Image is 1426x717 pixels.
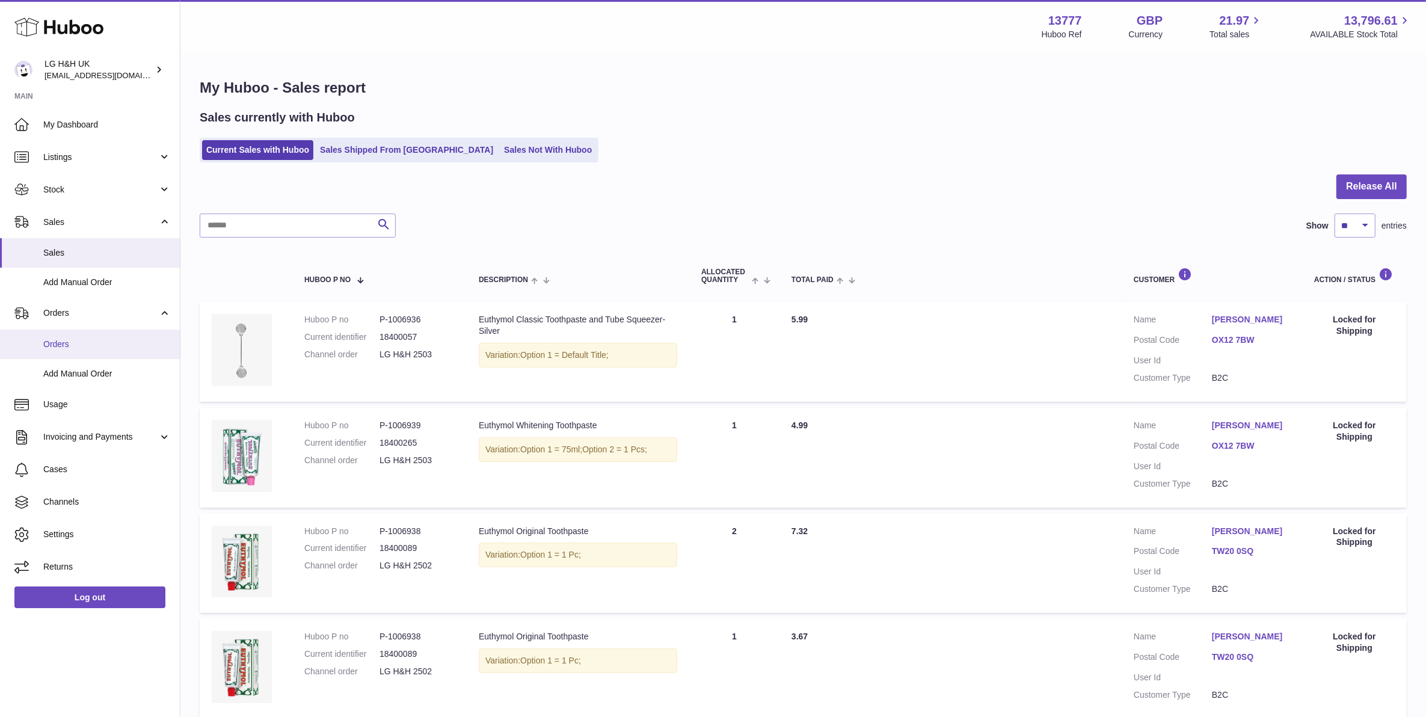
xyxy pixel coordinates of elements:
span: 3.67 [791,632,808,641]
dt: Channel order [304,666,380,677]
dt: Customer Type [1134,372,1212,384]
div: Customer [1134,268,1290,284]
div: Variation: [479,343,677,368]
a: TW20 0SQ [1212,651,1290,663]
dd: 18400057 [380,331,455,343]
span: Description [479,276,528,284]
div: Euthymol Classic Toothpaste and Tube Squeezer-Silver [479,314,677,337]
div: Variation: [479,648,677,673]
dd: B2C [1212,372,1290,384]
a: Current Sales with Huboo [202,140,313,160]
dd: 18400265 [380,437,455,449]
dt: User Id [1134,461,1212,472]
dt: Huboo P no [304,420,380,431]
span: [EMAIL_ADDRESS][DOMAIN_NAME] [45,70,177,80]
div: Locked for Shipping [1314,420,1395,443]
dt: User Id [1134,672,1212,683]
a: TW20 0SQ [1212,546,1290,557]
dt: Customer Type [1134,689,1212,701]
div: Locked for Shipping [1314,631,1395,654]
a: Log out [14,586,165,608]
dt: Postal Code [1134,651,1212,666]
dd: P-1006939 [380,420,455,431]
span: My Dashboard [43,119,171,131]
div: Euthymol Original Toothpaste [479,526,677,537]
dd: 18400089 [380,648,455,660]
dd: P-1006938 [380,631,455,642]
div: Variation: [479,543,677,567]
dt: Name [1134,314,1212,328]
h1: My Huboo - Sales report [200,78,1407,97]
span: Option 1 = 1 Pc; [520,656,581,665]
span: Channels [43,496,171,508]
span: Returns [43,561,171,573]
dt: Name [1134,420,1212,434]
strong: 13777 [1048,13,1082,29]
span: 21.97 [1219,13,1249,29]
a: [PERSON_NAME] [1212,526,1290,537]
div: Action / Status [1314,268,1395,284]
dd: B2C [1212,689,1290,701]
dt: Customer Type [1134,478,1212,490]
span: Huboo P no [304,276,351,284]
span: Orders [43,339,171,350]
img: veechen@lghnh.co.uk [14,61,32,79]
div: Currency [1129,29,1163,40]
span: ALLOCATED Quantity [701,268,749,284]
div: Locked for Shipping [1314,314,1395,337]
dt: Current identifier [304,543,380,554]
span: Settings [43,529,171,540]
td: 2 [689,514,779,614]
td: 1 [689,302,779,402]
a: [PERSON_NAME] [1212,420,1290,431]
a: Sales Shipped From [GEOGRAPHIC_DATA] [316,140,497,160]
div: Locked for Shipping [1314,526,1395,549]
span: Usage [43,399,171,410]
a: 13,796.61 AVAILABLE Stock Total [1310,13,1412,40]
dt: Current identifier [304,331,380,343]
span: 13,796.61 [1344,13,1398,29]
dt: Channel order [304,349,380,360]
span: Option 1 = Default Title; [520,350,609,360]
div: LG H&H UK [45,58,153,81]
span: Option 2 = 1 Pcs; [582,445,647,454]
img: Euthymol_Original_Toothpaste_Image-1.webp [212,526,272,598]
dt: Current identifier [304,437,380,449]
a: [PERSON_NAME] [1212,631,1290,642]
div: Euthymol Whitening Toothpaste [479,420,677,431]
span: 7.32 [791,526,808,536]
span: Listings [43,152,158,163]
dd: B2C [1212,583,1290,595]
dd: LG H&H 2502 [380,666,455,677]
span: Option 1 = 1 Pc; [520,550,581,559]
span: Total sales [1209,29,1263,40]
span: Stock [43,184,158,195]
span: Option 1 = 75ml; [520,445,582,454]
span: Add Manual Order [43,368,171,380]
a: [PERSON_NAME] [1212,314,1290,325]
td: 1 [689,408,779,508]
dd: P-1006936 [380,314,455,325]
span: AVAILABLE Stock Total [1310,29,1412,40]
dd: LG H&H 2503 [380,455,455,466]
img: Euthymol_Classic_Toothpaste_and_Tube_Squeezer-Silver-Image-4.webp [212,314,272,386]
img: Euthymol_Original_Toothpaste_Image-1.webp [212,631,272,703]
dt: Name [1134,526,1212,540]
span: Sales [43,217,158,228]
span: entries [1381,220,1407,232]
h2: Sales currently with Huboo [200,109,355,126]
dt: Huboo P no [304,314,380,325]
span: 5.99 [791,315,808,324]
dd: 18400089 [380,543,455,554]
button: Release All [1336,174,1407,199]
img: whitening-toothpaste.webp [212,420,272,492]
span: Total paid [791,276,834,284]
span: Cases [43,464,171,475]
span: Invoicing and Payments [43,431,158,443]
a: 21.97 Total sales [1209,13,1263,40]
dd: B2C [1212,478,1290,490]
span: Add Manual Order [43,277,171,288]
div: Euthymol Original Toothpaste [479,631,677,642]
dt: Channel order [304,455,380,466]
span: Orders [43,307,158,319]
